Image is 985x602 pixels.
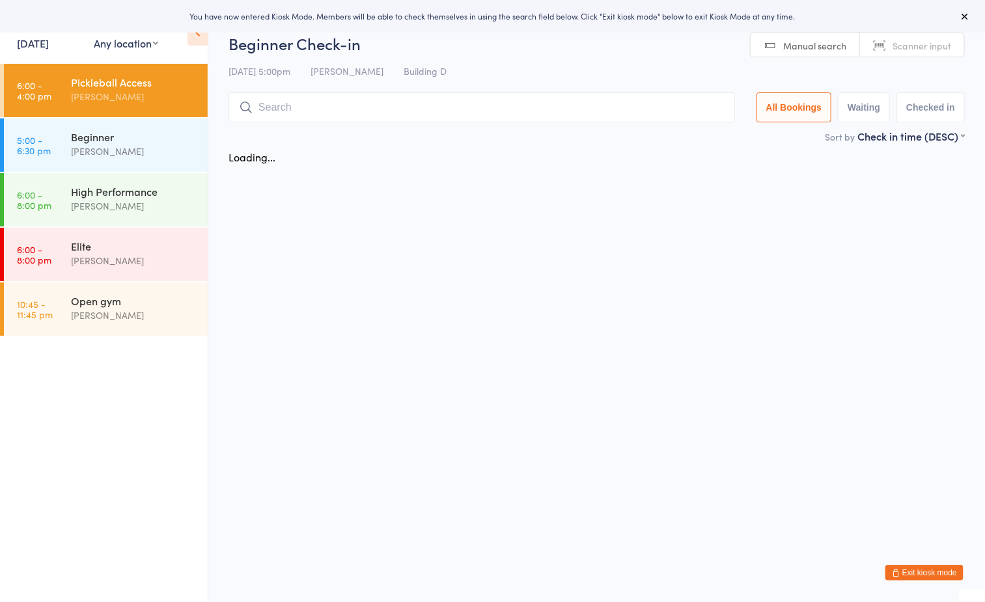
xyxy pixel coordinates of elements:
span: Manual search [783,39,846,52]
div: You have now entered Kiosk Mode. Members will be able to check themselves in using the search fie... [21,10,964,21]
div: Pickleball Access [71,75,197,89]
a: 5:00 -6:30 pmBeginner[PERSON_NAME] [4,118,208,172]
div: Elite [71,239,197,253]
label: Sort by [825,130,855,143]
div: Check in time (DESC) [857,129,965,143]
a: 6:00 -8:00 pmHigh Performance[PERSON_NAME] [4,173,208,226]
a: 6:00 -8:00 pmElite[PERSON_NAME] [4,228,208,281]
div: [PERSON_NAME] [71,144,197,159]
time: 10:45 - 11:45 pm [17,299,53,320]
time: 6:00 - 4:00 pm [17,80,51,101]
div: High Performance [71,184,197,198]
time: 6:00 - 8:00 pm [17,189,51,210]
span: Building D [404,64,447,77]
div: [PERSON_NAME] [71,308,197,323]
div: [PERSON_NAME] [71,198,197,213]
span: Scanner input [893,39,951,52]
time: 5:00 - 6:30 pm [17,135,51,156]
h2: Beginner Check-in [229,33,965,54]
div: Open gym [71,294,197,308]
button: All Bookings [756,92,832,122]
div: Beginner [71,130,197,144]
span: [PERSON_NAME] [311,64,383,77]
time: 6:00 - 8:00 pm [17,244,51,265]
div: [PERSON_NAME] [71,89,197,104]
div: Loading... [229,150,275,164]
a: 6:00 -4:00 pmPickleball Access[PERSON_NAME] [4,64,208,117]
input: Search [229,92,735,122]
button: Exit kiosk mode [885,565,964,581]
a: 10:45 -11:45 pmOpen gym[PERSON_NAME] [4,282,208,336]
span: [DATE] 5:00pm [229,64,290,77]
div: Any location [94,36,158,50]
button: Waiting [838,92,890,122]
div: [PERSON_NAME] [71,253,197,268]
a: [DATE] [17,36,49,50]
button: Checked in [896,92,965,122]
